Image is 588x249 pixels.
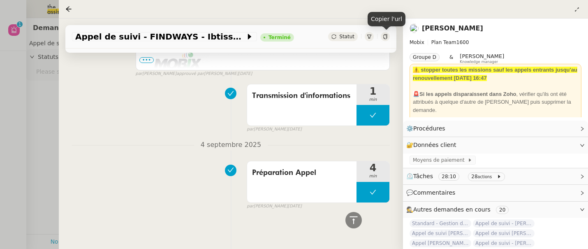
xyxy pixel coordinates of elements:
span: Appel de suivi - [PERSON_NAME] - TDX [473,219,535,228]
span: Appel de suivi [PERSON_NAME] - TEAMRESA [473,229,535,237]
div: 🔐Données client [403,137,588,153]
span: [PERSON_NAME] [460,53,504,59]
span: [DATE] [288,126,302,133]
span: 1 [357,86,389,96]
span: Plan Team [431,40,456,45]
span: approuvé par [176,70,204,77]
small: [PERSON_NAME] [247,126,302,133]
span: 🕵️ [406,206,512,213]
span: & [449,53,453,64]
span: min [357,173,389,180]
div: Terminé [269,35,291,40]
span: ••• [139,57,154,63]
img: MOBIX [148,47,209,77]
span: Moyens de paiement [413,156,468,164]
span: Appel [PERSON_NAME] - OPP7010 - NEOP - FORMATION OPCO [410,239,471,247]
nz-tag: Groupe D [410,53,440,61]
div: 💬Commentaires [403,185,588,201]
div: , vérifier qu'ils ont été attribués à quelque d'autre de [PERSON_NAME] puis supprimer la demande. [413,90,578,114]
span: 🚨 [413,91,419,97]
a: [PERSON_NAME] [422,24,483,32]
div: ⚙️Procédures [403,121,588,137]
div: 🕵️Autres demandes en cours 20 [403,202,588,218]
span: par [247,203,254,210]
span: 🔐 [406,140,460,150]
span: 28 [471,174,477,179]
span: [DATE] [288,203,302,210]
small: [PERSON_NAME] [PERSON_NAME] [136,70,252,77]
span: Appel de suivi - FINDWAYS - Ibtissem Cherifi [75,33,245,41]
strong: ⚠️ stopper toutes les missions sauf les appels entrants jusqu'au renouvellement [DATE] 16:47 [413,67,577,81]
span: 💬 [406,189,459,196]
small: actions [478,175,492,179]
nz-tag: 28:10 [438,172,459,181]
div: Copier l'url [368,12,405,26]
span: Standard - Gestion des appels entrants - septembre 2025 [410,219,471,228]
span: ⏲️ [406,173,508,179]
span: Données client [413,142,456,148]
span: Autres demandes en cours [413,206,491,213]
span: min [357,96,389,103]
span: par [247,126,254,133]
span: Mobix [410,40,424,45]
span: par [136,70,143,77]
span: 4 [357,163,389,173]
span: Procédures [413,125,445,132]
span: Transmission d'informations [252,90,352,102]
small: [PERSON_NAME] [247,203,302,210]
span: Statut [339,34,354,40]
span: Appel de suivi [PERSON_NAME] [410,229,471,237]
span: ⚙️ [406,124,449,133]
strong: Si les appels disparaissent dans Zoho [419,91,516,97]
span: 4 septembre 2025 [194,140,268,151]
span: Appel de suivi - [PERSON_NAME] [473,239,535,247]
span: Préparation Appel [252,167,352,179]
span: Commentaires [413,189,455,196]
span: 1600 [456,40,469,45]
img: users%2FW4OQjB9BRtYK2an7yusO0WsYLsD3%2Favatar%2F28027066-518b-424c-8476-65f2e549ac29 [410,24,419,33]
div: ⏲️Tâches 28:10 28actions [403,168,588,184]
nz-tag: 20 [496,206,509,214]
span: Knowledge manager [460,60,498,64]
app-user-label: Knowledge manager [460,53,504,64]
span: Tâches [413,173,433,179]
span: [DATE] [238,70,252,77]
